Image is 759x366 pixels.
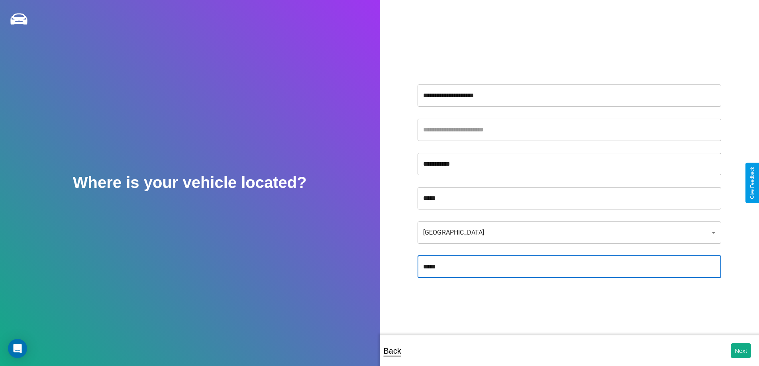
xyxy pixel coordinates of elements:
[8,339,27,358] div: Open Intercom Messenger
[384,344,401,358] p: Back
[73,174,307,192] h2: Where is your vehicle located?
[418,221,721,244] div: [GEOGRAPHIC_DATA]
[731,343,751,358] button: Next
[749,167,755,199] div: Give Feedback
